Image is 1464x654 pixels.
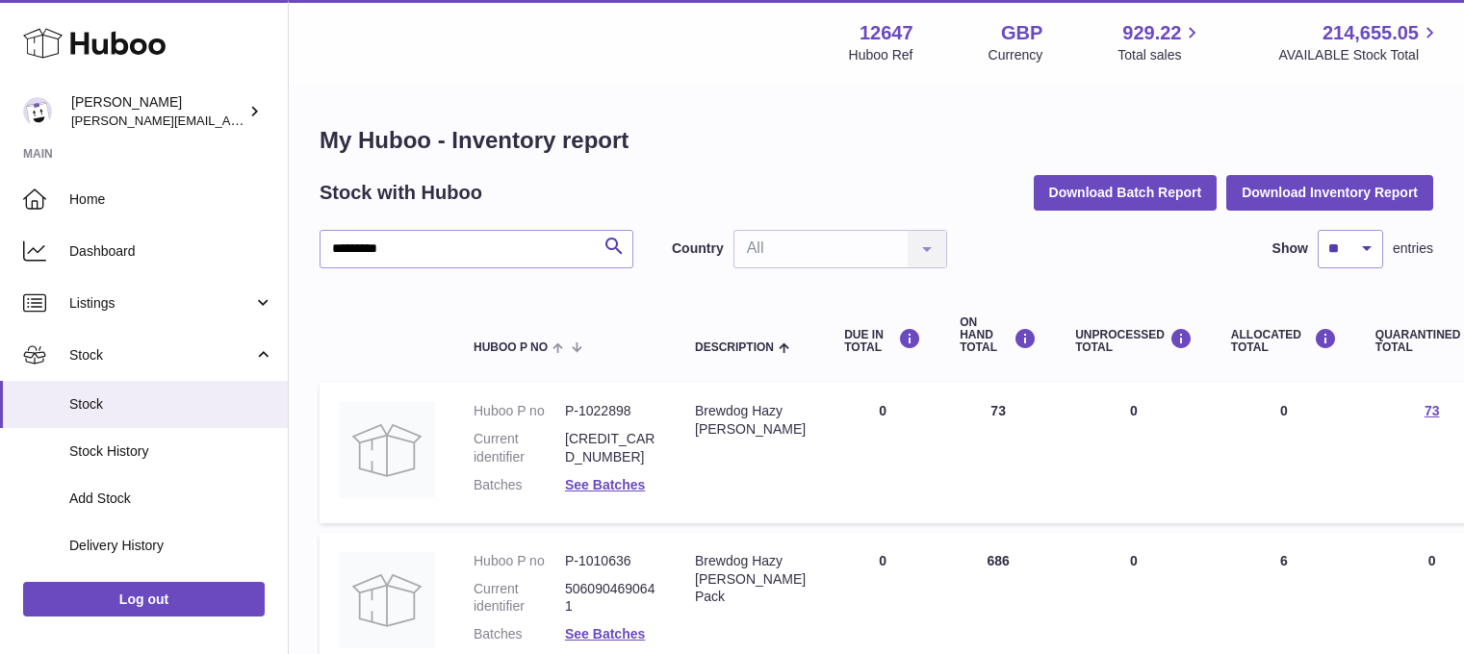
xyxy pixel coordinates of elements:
span: Add Stock [69,490,273,508]
td: 0 [1056,383,1212,523]
h1: My Huboo - Inventory report [320,125,1433,156]
dt: Batches [474,476,565,494]
dt: Huboo P no [474,402,565,420]
span: 214,655.05 [1323,20,1419,46]
img: product image [339,552,435,648]
img: peter@pinter.co.uk [23,97,52,126]
div: Currency [989,46,1043,64]
span: Description [695,341,774,354]
span: Huboo P no [474,341,548,354]
div: Brewdog Hazy [PERSON_NAME] [695,402,806,439]
div: ALLOCATED Total [1231,328,1337,354]
button: Download Inventory Report [1226,175,1433,210]
span: Total sales [1117,46,1203,64]
div: [PERSON_NAME] [71,93,244,130]
dt: Current identifier [474,580,565,616]
span: Stock [69,395,273,414]
a: See Batches [565,626,645,641]
a: See Batches [565,477,645,492]
img: product image [339,402,435,498]
div: Brewdog Hazy [PERSON_NAME] Pack [695,552,806,607]
dd: 5060904690641 [565,580,656,616]
dd: P-1010636 [565,552,656,570]
button: Download Batch Report [1034,175,1218,210]
a: 214,655.05 AVAILABLE Stock Total [1278,20,1441,64]
span: Delivery History [69,537,273,555]
span: 0 [1428,553,1436,568]
span: Dashboard [69,242,273,261]
label: Country [672,239,724,258]
div: ON HAND Total [960,316,1037,355]
div: DUE IN TOTAL [844,328,921,354]
strong: GBP [1001,20,1042,46]
span: Home [69,190,273,209]
td: 73 [940,383,1056,523]
span: AVAILABLE Stock Total [1278,46,1441,64]
h2: Stock with Huboo [320,180,482,206]
a: Log out [23,582,265,616]
span: 929.22 [1122,20,1181,46]
dd: P-1022898 [565,402,656,420]
span: Stock [69,346,253,365]
dt: Batches [474,625,565,643]
td: 0 [825,383,940,523]
dt: Huboo P no [474,552,565,570]
dt: Current identifier [474,430,565,466]
span: entries [1393,239,1433,258]
span: Stock History [69,442,273,461]
div: Huboo Ref [849,46,913,64]
span: Listings [69,294,253,313]
label: Show [1272,239,1308,258]
span: [PERSON_NAME][EMAIL_ADDRESS][PERSON_NAME][DOMAIN_NAME] [71,113,489,128]
a: 929.22 Total sales [1117,20,1203,64]
a: 73 [1425,403,1440,418]
strong: 12647 [860,20,913,46]
td: 0 [1212,383,1356,523]
div: UNPROCESSED Total [1075,328,1193,354]
dd: [CREDIT_CARD_NUMBER] [565,430,656,466]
